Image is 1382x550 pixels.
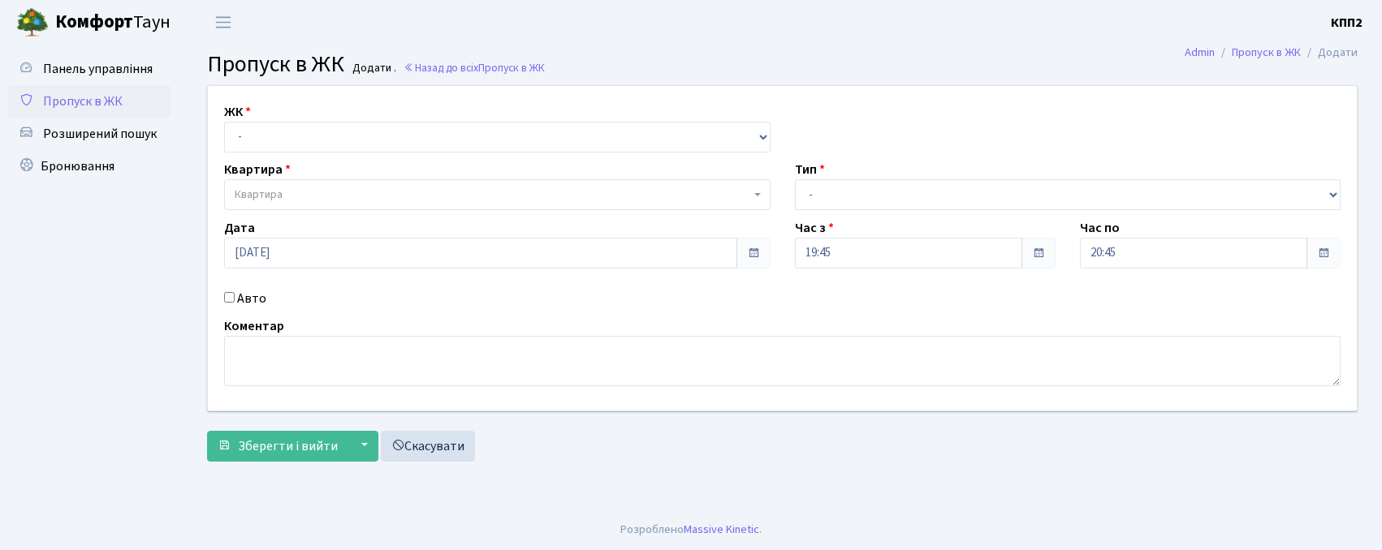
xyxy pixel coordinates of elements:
span: Панель управління [43,60,153,78]
a: Розширений пошук [8,118,171,150]
span: Зберегти і вийти [238,437,338,455]
div: Розроблено . [620,521,762,539]
a: Massive Kinetic [684,521,759,538]
label: Коментар [224,316,284,336]
button: Зберегти і вийти [207,431,348,462]
a: Admin [1185,44,1215,61]
span: Бронювання [41,157,114,175]
a: Бронювання [8,150,171,183]
span: Пропуск в ЖК [207,48,344,80]
small: Додати . [349,62,396,75]
label: ЖК [224,102,251,122]
nav: breadcrumb [1160,36,1382,70]
b: КПП2 [1331,14,1363,32]
label: Авто [237,289,266,308]
a: Панель управління [8,53,171,85]
label: Тип [795,160,825,179]
span: Розширений пошук [43,125,157,143]
button: Переключити навігацію [203,9,244,36]
li: Додати [1301,44,1358,62]
a: Назад до всіхПропуск в ЖК [404,60,545,75]
label: Дата [224,218,255,238]
span: Пропуск в ЖК [43,92,123,110]
a: Пропуск в ЖК [1232,44,1301,61]
img: logo.png [16,6,49,39]
label: Час по [1080,218,1120,238]
a: Скасувати [381,431,475,462]
b: Комфорт [55,9,133,35]
a: Пропуск в ЖК [8,85,171,118]
label: Час з [795,218,834,238]
span: Пропуск в ЖК [478,60,545,75]
label: Квартира [224,160,291,179]
span: Квартира [235,187,283,203]
a: КПП2 [1331,13,1363,32]
span: Таун [55,9,171,37]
